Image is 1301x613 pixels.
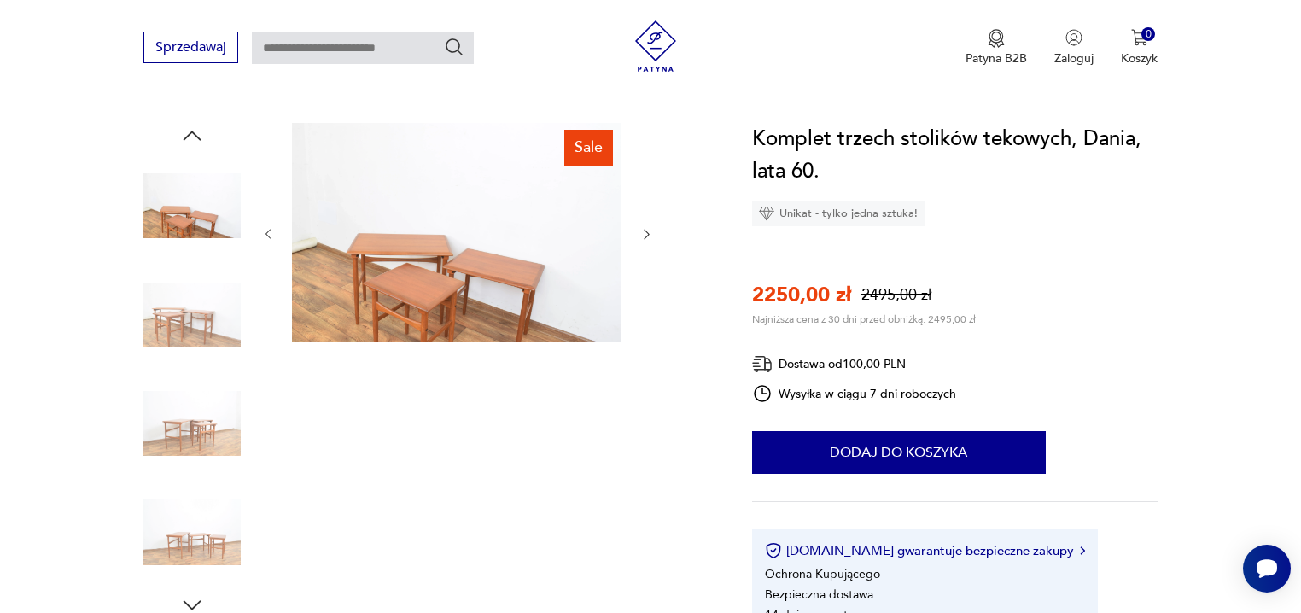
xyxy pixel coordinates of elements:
[444,37,464,57] button: Szukaj
[1054,50,1094,67] p: Zaloguj
[752,431,1046,474] button: Dodaj do koszyka
[861,284,931,306] p: 2495,00 zł
[752,201,925,226] div: Unikat - tylko jedna sztuka!
[765,542,782,559] img: Ikona certyfikatu
[143,266,241,364] img: Zdjęcie produktu Komplet trzech stolików tekowych, Dania, lata 60.
[752,312,976,326] p: Najniższa cena z 30 dni przed obniżką: 2495,00 zł
[966,50,1027,67] p: Patyna B2B
[765,566,880,582] li: Ochrona Kupującego
[966,29,1027,67] button: Patyna B2B
[1065,29,1082,46] img: Ikonka użytkownika
[752,383,957,404] div: Wysyłka w ciągu 7 dni roboczych
[752,353,957,375] div: Dostawa od 100,00 PLN
[143,32,238,63] button: Sprzedawaj
[143,43,238,55] a: Sprzedawaj
[765,542,1085,559] button: [DOMAIN_NAME] gwarantuje bezpieczne zakupy
[143,484,241,581] img: Zdjęcie produktu Komplet trzech stolików tekowych, Dania, lata 60.
[752,281,851,309] p: 2250,00 zł
[765,587,873,603] li: Bezpieczna dostawa
[564,130,613,166] div: Sale
[752,353,773,375] img: Ikona dostawy
[759,206,774,221] img: Ikona diamentu
[292,123,621,342] img: Zdjęcie produktu Komplet trzech stolików tekowych, Dania, lata 60.
[143,157,241,254] img: Zdjęcie produktu Komplet trzech stolików tekowych, Dania, lata 60.
[630,20,681,72] img: Patyna - sklep z meblami i dekoracjami vintage
[988,29,1005,48] img: Ikona medalu
[1243,545,1291,593] iframe: Smartsupp widget button
[1121,29,1158,67] button: 0Koszyk
[1131,29,1148,46] img: Ikona koszyka
[966,29,1027,67] a: Ikona medaluPatyna B2B
[752,123,1158,188] h1: Komplet trzech stolików tekowych, Dania, lata 60.
[1121,50,1158,67] p: Koszyk
[1141,27,1156,42] div: 0
[143,375,241,472] img: Zdjęcie produktu Komplet trzech stolików tekowych, Dania, lata 60.
[1054,29,1094,67] button: Zaloguj
[1080,546,1085,555] img: Ikona strzałki w prawo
